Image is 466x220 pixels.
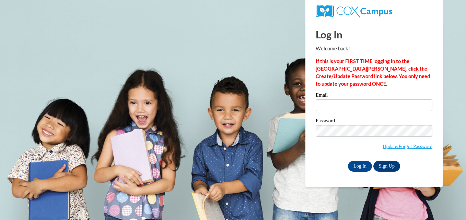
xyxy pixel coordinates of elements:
[316,8,392,14] a: COX Campus
[316,93,432,99] label: Email
[348,161,372,172] input: Log In
[316,45,432,52] p: Welcome back!
[316,118,432,125] label: Password
[373,161,400,172] a: Sign Up
[316,5,392,17] img: COX Campus
[383,144,432,149] a: Update/Forgot Password
[316,27,432,41] h1: Log In
[316,58,430,87] strong: If this is your FIRST TIME logging in to the [GEOGRAPHIC_DATA][PERSON_NAME], click the Create/Upd...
